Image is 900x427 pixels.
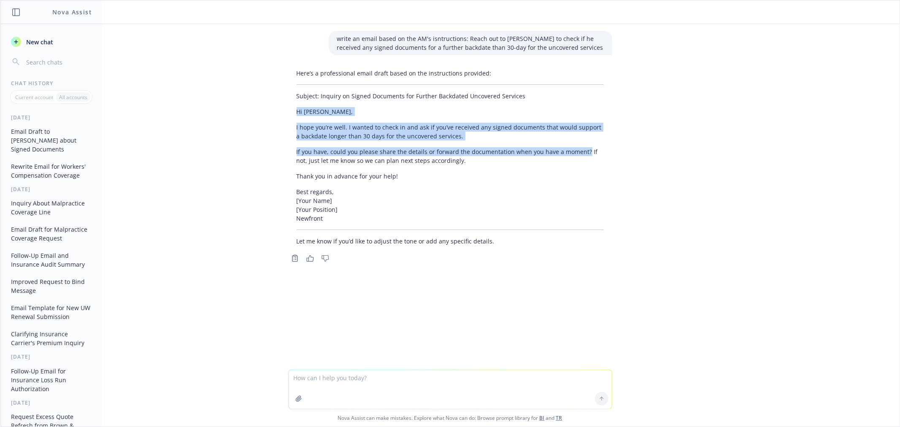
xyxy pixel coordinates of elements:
[8,327,95,350] button: Clarifying Insurance Carrier's Premium Inquiry
[4,409,896,427] span: Nova Assist can make mistakes. Explore what Nova can do: Browse prompt library for and
[8,159,95,182] button: Rewrite Email for Workers' Compensation Coverage
[8,196,95,219] button: Inquiry About Malpractice Coverage Line
[1,114,102,121] div: [DATE]
[297,172,604,181] p: Thank you in advance for your help!
[297,237,604,246] p: Let me know if you’d like to adjust the tone or add any specific details.
[1,80,102,87] div: Chat History
[52,8,92,16] h1: Nova Assist
[8,301,95,324] button: Email Template for New UW Renewal Submission
[8,222,95,245] button: Email Draft for Malpractice Coverage Request
[1,353,102,360] div: [DATE]
[8,249,95,271] button: Follow-Up Email and Insurance Audit Summary
[297,123,604,141] p: I hope you’re well. I wanted to check in and ask if you’ve received any signed documents that wou...
[8,275,95,297] button: Improved Request to Bind Message
[291,254,299,262] svg: Copy to clipboard
[24,38,53,46] span: New chat
[319,252,332,264] button: Thumbs down
[8,34,95,49] button: New chat
[8,364,95,396] button: Follow-Up Email for Insurance Loss Run Authorization
[8,124,95,156] button: Email Draft to [PERSON_NAME] about Signed Documents
[1,186,102,193] div: [DATE]
[337,34,604,52] p: write an email based on the AM's isntructions: Reach out to [PERSON_NAME] to check if he received...
[1,399,102,406] div: [DATE]
[297,187,604,223] p: Best regards, [Your Name] [Your Position] Newfront
[297,147,604,165] p: If you have, could you please share the details or forward the documentation when you have a mome...
[297,69,604,78] p: Here’s a professional email draft based on the instructions provided:
[540,414,545,422] a: BI
[297,92,604,100] p: Subject: Inquiry on Signed Documents for Further Backdated Uncovered Services
[15,94,53,101] p: Current account
[556,414,562,422] a: TR
[59,94,87,101] p: All accounts
[297,107,604,116] p: Hi [PERSON_NAME],
[24,56,92,68] input: Search chats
